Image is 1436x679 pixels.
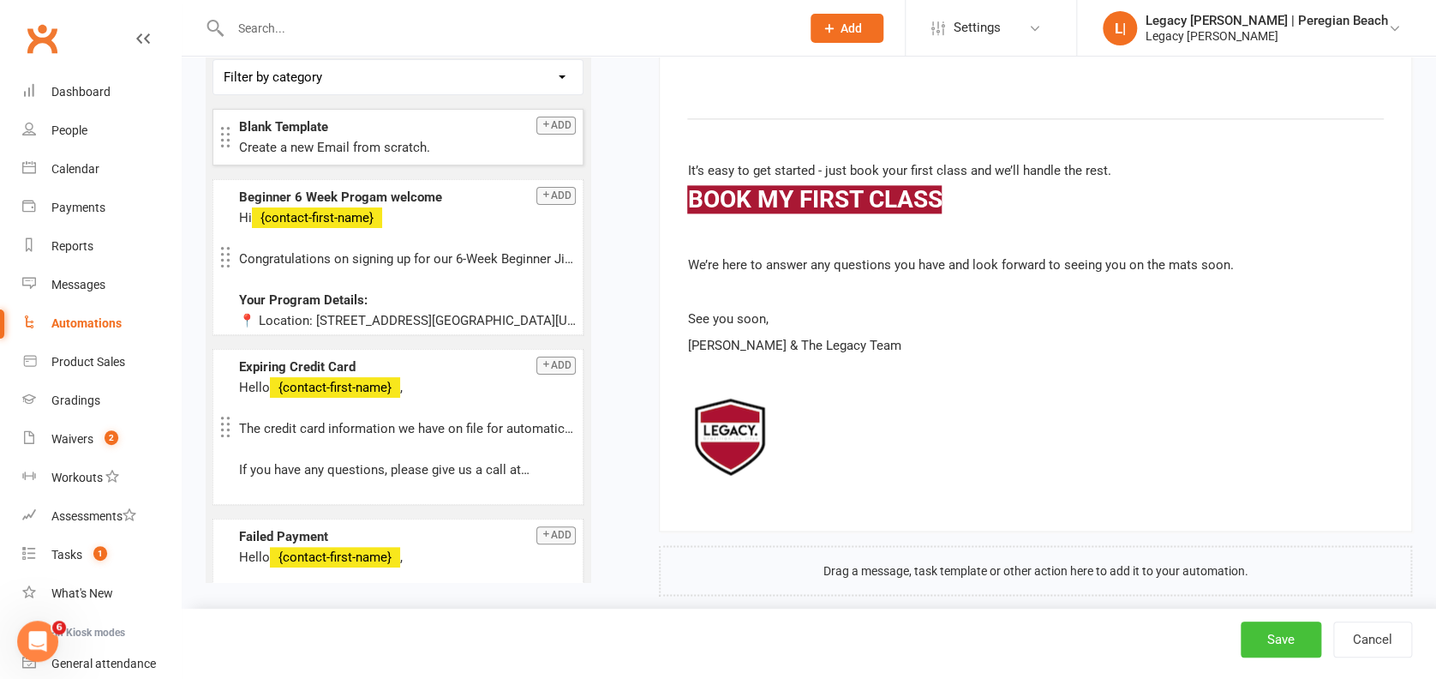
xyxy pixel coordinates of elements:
a: Tasks 1 [22,536,181,574]
a: Payments [22,189,181,227]
p: Hello , [239,547,576,568]
div: Product Sales [51,355,125,369]
a: Workouts [22,459,181,497]
div: Blank Template [239,117,576,137]
a: Reports [22,227,181,266]
p: We’re here to answer any questions you have and look forward to seeing you on the mats soon. [687,255,1384,275]
span: Your Program Details: [239,292,368,308]
a: Gradings [22,382,181,420]
button: Add [536,526,576,544]
a: Automations [22,304,181,343]
p: Hello , [239,377,576,398]
p: The credit card information we have on file for automatic payments will expire this month. Could ... [239,418,576,439]
div: Beginner 6 Week Progam welcome [239,187,576,207]
div: People [51,123,87,137]
div: Dashboard [51,85,111,99]
button: Add [536,117,576,135]
div: Calendar [51,162,99,176]
p: Hi [239,207,576,228]
p: Congratulations on signing up for our 6-Week Beginner Jiu Jitsu Program—we’re so excited to have ... [239,249,576,269]
button: Save [1241,622,1321,658]
div: Assessments [51,509,136,523]
div: Legacy [PERSON_NAME] [1146,28,1388,44]
button: Add [811,14,883,43]
div: Expiring Credit Card [239,357,576,377]
div: What's New [51,586,113,600]
a: Dashboard [22,73,181,111]
div: Reports [51,239,93,253]
button: Add [536,357,576,375]
iframe: Intercom live chat [17,621,58,662]
span: 6 [52,621,66,634]
div: L| [1103,11,1137,45]
p: If you have any questions, please give us a call at . [239,460,576,480]
p: [PERSON_NAME] & The Legacy Team [687,335,1384,356]
a: Calendar [22,150,181,189]
button: Cancel [1333,622,1412,658]
div: Legacy [PERSON_NAME] | Peregian Beach [1146,13,1388,28]
a: People [22,111,181,150]
a: BOOK MY FIRST CLASS [687,185,942,213]
span: Add [841,21,862,35]
div: Failed Payment [239,526,576,547]
span: 1 [93,546,107,561]
button: Add [536,187,576,205]
div: Payments [51,201,105,214]
a: What's New [22,574,181,613]
div: Messages [51,278,105,291]
p: It’s easy to get started - just book your first class and we’ll handle the rest. [687,160,1384,181]
div: Waivers [51,432,93,446]
p: See you soon, [687,309,1384,329]
input: Search... [225,16,788,40]
div: Tasks [51,548,82,562]
div: Workouts [51,471,103,484]
span: 2 [105,430,118,445]
a: Clubworx [21,17,63,60]
div: Create a new Email from scratch. [239,137,576,158]
a: Messages [22,266,181,304]
a: Waivers 2 [22,420,181,459]
div: Automations [51,316,122,330]
a: Assessments [22,497,181,536]
p: 📍 Location: [STREET_ADDRESS][GEOGRAPHIC_DATA][US_STATE] [239,310,576,331]
span: Settings [954,9,1001,47]
div: General attendance [51,657,156,670]
div: Gradings [51,394,100,407]
a: Product Sales [22,343,181,382]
